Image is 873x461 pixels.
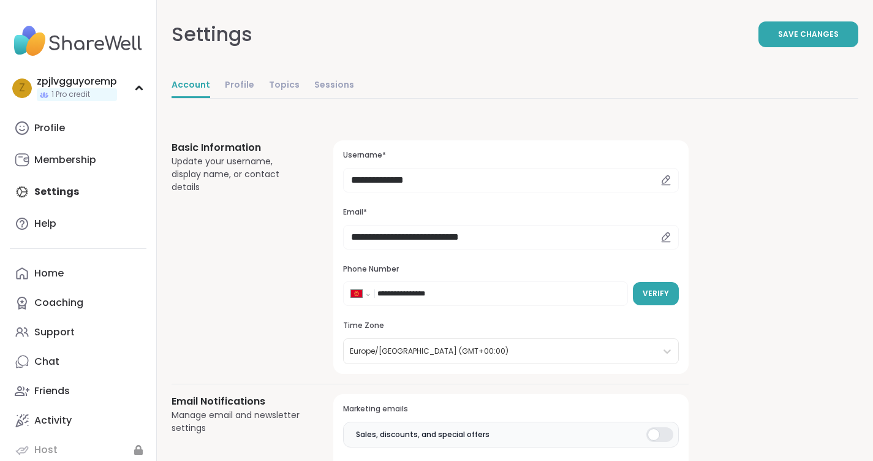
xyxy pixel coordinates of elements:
h3: Username* [343,150,679,161]
a: Membership [10,145,146,175]
div: Home [34,267,64,280]
a: Activity [10,406,146,435]
h3: Time Zone [343,321,679,331]
span: Save Changes [778,29,839,40]
a: Help [10,209,146,238]
h3: Marketing emails [343,404,679,414]
a: Friends [10,376,146,406]
div: Friends [34,384,70,398]
div: Membership [34,153,96,167]
span: Sales, discounts, and special offers [356,429,489,440]
a: Profile [225,74,254,98]
div: Help [34,217,56,230]
div: Settings [172,20,252,49]
h3: Email* [343,207,679,218]
a: Sessions [314,74,354,98]
h3: Email Notifications [172,394,304,409]
div: zpjlvgguyoremp [37,75,117,88]
div: Update your username, display name, or contact details [172,155,304,194]
div: Chat [34,355,59,368]
div: Coaching [34,296,83,310]
h3: Basic Information [172,140,304,155]
a: Topics [269,74,300,98]
a: Home [10,259,146,288]
div: Profile [34,121,65,135]
a: Profile [10,113,146,143]
div: Host [34,443,58,457]
button: Verify [633,282,679,305]
a: Coaching [10,288,146,318]
a: Support [10,318,146,347]
div: Activity [34,414,72,427]
span: Verify [643,288,669,299]
a: Chat [10,347,146,376]
h3: Phone Number [343,264,679,275]
a: Account [172,74,210,98]
span: z [19,80,25,96]
button: Save Changes [758,21,858,47]
div: Support [34,326,75,339]
img: ShareWell Nav Logo [10,20,146,63]
div: Manage email and newsletter settings [172,409,304,435]
span: 1 Pro credit [51,90,90,100]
